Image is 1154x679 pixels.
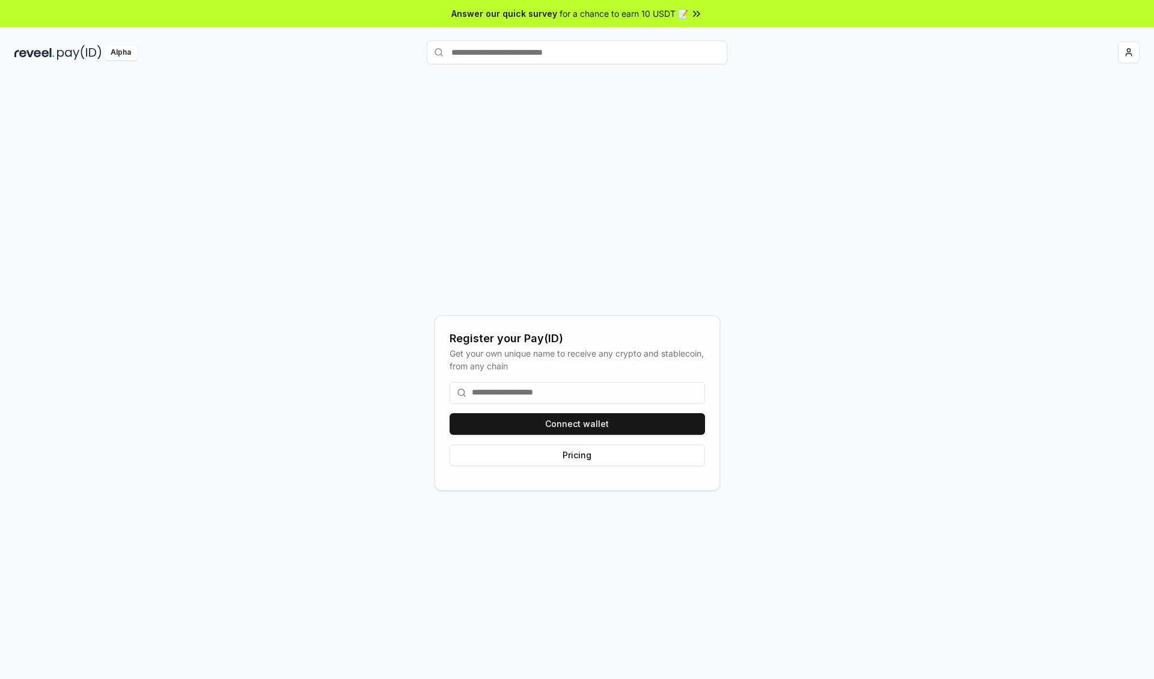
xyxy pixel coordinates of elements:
span: for a chance to earn 10 USDT 📝 [560,7,688,20]
img: reveel_dark [14,45,55,60]
div: Register your Pay(ID) [450,330,705,347]
div: Alpha [104,45,138,60]
img: pay_id [57,45,102,60]
button: Pricing [450,444,705,466]
div: Get your own unique name to receive any crypto and stablecoin, from any chain [450,347,705,372]
span: Answer our quick survey [451,7,557,20]
button: Connect wallet [450,413,705,435]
